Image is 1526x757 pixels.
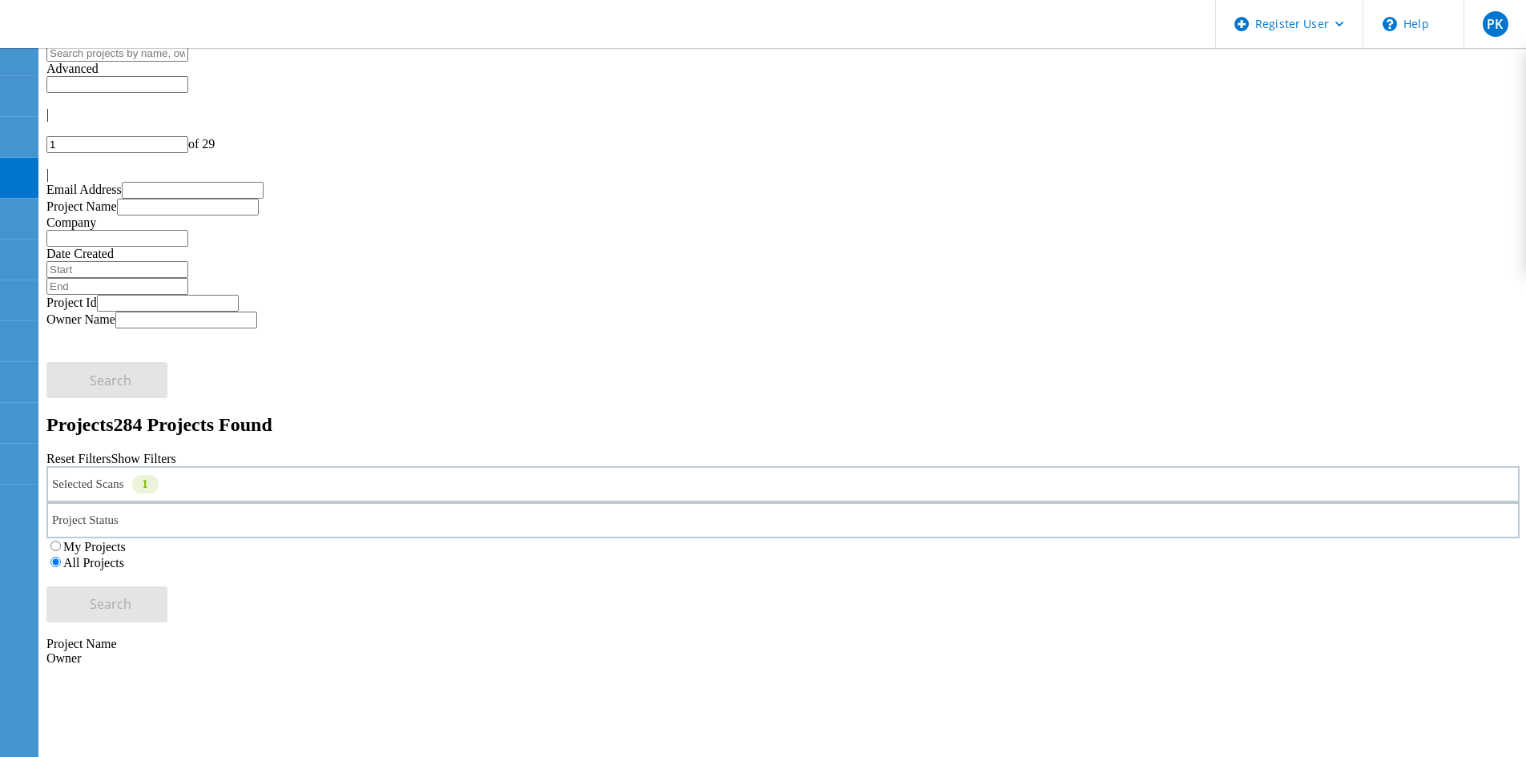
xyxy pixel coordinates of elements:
[46,247,114,260] label: Date Created
[1383,17,1397,31] svg: \n
[46,362,167,398] button: Search
[46,414,114,435] b: Projects
[16,31,188,45] a: Live Optics Dashboard
[46,62,99,75] span: Advanced
[90,595,131,613] span: Search
[46,261,188,278] input: Start
[46,452,111,465] a: Reset Filters
[132,475,159,493] div: 1
[46,312,115,326] label: Owner Name
[46,45,188,62] input: Search projects by name, owner, ID, company, etc
[111,452,175,465] a: Show Filters
[63,540,126,554] label: My Projects
[46,167,1520,182] div: |
[114,414,272,435] span: 284 Projects Found
[46,199,117,213] label: Project Name
[46,107,1520,122] div: |
[46,183,122,196] label: Email Address
[63,556,124,570] label: All Projects
[46,586,167,622] button: Search
[46,278,188,295] input: End
[1487,18,1503,30] span: PK
[188,137,215,151] span: of 29
[46,215,96,229] label: Company
[46,502,1520,538] div: Project Status
[46,651,1520,666] div: Owner
[46,296,97,309] label: Project Id
[46,466,1520,502] div: Selected Scans
[46,637,1520,651] div: Project Name
[90,372,131,389] span: Search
